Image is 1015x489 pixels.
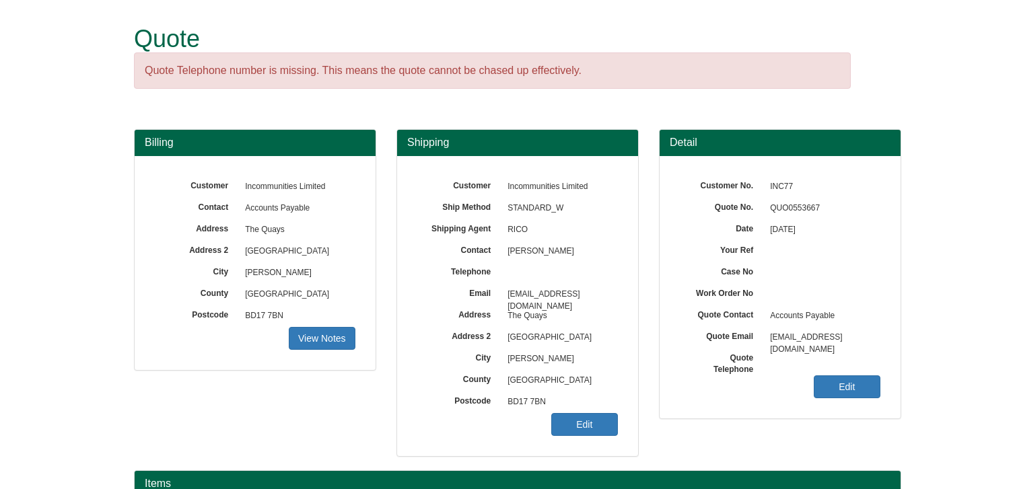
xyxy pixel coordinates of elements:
[680,219,763,235] label: Date
[238,284,355,305] span: [GEOGRAPHIC_DATA]
[289,327,355,350] a: View Notes
[155,176,238,192] label: Customer
[670,137,890,149] h3: Detail
[763,219,880,241] span: [DATE]
[680,348,763,375] label: Quote Telephone
[417,305,501,321] label: Address
[238,219,355,241] span: The Quays
[134,52,851,89] div: Quote Telephone number is missing. This means the quote cannot be chased up effectively.
[155,284,238,299] label: County
[417,198,501,213] label: Ship Method
[680,327,763,342] label: Quote Email
[501,370,618,391] span: [GEOGRAPHIC_DATA]
[417,176,501,192] label: Customer
[763,327,880,348] span: [EMAIL_ADDRESS][DOMAIN_NAME]
[501,241,618,262] span: [PERSON_NAME]
[238,262,355,284] span: [PERSON_NAME]
[551,413,618,436] a: Edit
[763,176,880,198] span: INC77
[501,284,618,305] span: [EMAIL_ADDRESS][DOMAIN_NAME]
[134,26,851,52] h1: Quote
[417,348,501,364] label: City
[763,305,880,327] span: Accounts Payable
[763,198,880,219] span: QUO0553667
[417,262,501,278] label: Telephone
[155,198,238,213] label: Contact
[814,375,880,398] a: Edit
[501,219,618,241] span: RICO
[238,305,355,327] span: BD17 7BN
[155,262,238,278] label: City
[501,198,618,219] span: STANDARD_W
[417,219,501,235] label: Shipping Agent
[155,241,238,256] label: Address 2
[501,327,618,348] span: [GEOGRAPHIC_DATA]
[417,370,501,385] label: County
[501,348,618,370] span: [PERSON_NAME]
[680,241,763,256] label: Your Ref
[417,241,501,256] label: Contact
[417,284,501,299] label: Email
[155,305,238,321] label: Postcode
[407,137,628,149] h3: Shipping
[417,327,501,342] label: Address 2
[417,391,501,407] label: Postcode
[501,391,618,413] span: BD17 7BN
[155,219,238,235] label: Address
[501,305,618,327] span: The Quays
[238,176,355,198] span: Incommunities Limited
[680,284,763,299] label: Work Order No
[680,198,763,213] label: Quote No.
[680,305,763,321] label: Quote Contact
[680,176,763,192] label: Customer No.
[680,262,763,278] label: Case No
[145,137,365,149] h3: Billing
[238,241,355,262] span: [GEOGRAPHIC_DATA]
[238,198,355,219] span: Accounts Payable
[501,176,618,198] span: Incommunities Limited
